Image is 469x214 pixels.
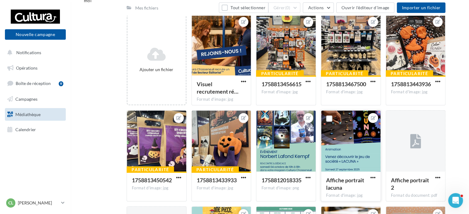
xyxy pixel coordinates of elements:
a: Calendrier [4,123,67,136]
div: 9 [59,81,63,86]
button: Actions [303,2,333,13]
span: 1758813450542 [132,177,172,184]
span: Calendrier [15,127,36,132]
span: Cl [8,200,13,206]
div: Format d'image: jpg [197,97,246,102]
iframe: Intercom live chat [448,193,463,208]
span: Affiche portrait 2 [391,177,429,191]
a: Campagnes [4,93,67,106]
span: Boîte de réception [16,81,51,86]
div: Format d'image: jpg [197,185,246,191]
span: Notifications [16,50,41,55]
div: Mes fichiers [135,5,158,11]
span: 1758813467500 [326,81,366,87]
div: Format d'image: jpg [326,89,376,95]
span: 1758813443936 [391,81,431,87]
span: Médiathèque [15,111,41,117]
button: Importer un fichier [397,2,445,13]
span: Opérations [16,65,37,71]
span: 1758813433933 [197,177,237,184]
span: 1758812018335 [261,177,301,184]
button: Nouvelle campagne [5,29,66,40]
button: Ouvrir l'éditeur d'image [336,2,394,13]
span: Campagnes [15,96,37,102]
span: (0) [285,5,290,10]
span: Importer un fichier [402,5,440,10]
div: Format d'image: jpg [391,89,440,95]
a: Cl [PERSON_NAME] [5,197,66,209]
div: Format d'image: jpg [261,89,311,95]
button: Tout sélectionner [219,2,268,13]
div: Ajouter un fichier [130,67,183,73]
a: Médiathèque [4,108,67,121]
span: Affiche portrait lacuna [326,177,364,191]
div: Format d'image: jpg [326,193,376,198]
span: 1758813456615 [261,81,301,87]
span: Actions [308,5,323,10]
a: Opérations [4,62,67,75]
button: Gérer(0) [268,2,301,13]
div: Particularité [386,70,433,77]
div: Format d'image: png [261,185,311,191]
p: [PERSON_NAME] [18,200,59,206]
div: Format du document: pdf [391,193,440,198]
div: Particularité [256,70,303,77]
div: Format d'image: jpg [132,185,181,191]
a: Boîte de réception9 [4,77,67,90]
div: Particularité [321,70,368,77]
div: Particularité [127,166,174,173]
div: Particularité [191,166,239,173]
button: Notifications [4,46,65,59]
span: Visuel recrutement réseaux sociaux CSE Chasseneuil [197,81,238,95]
